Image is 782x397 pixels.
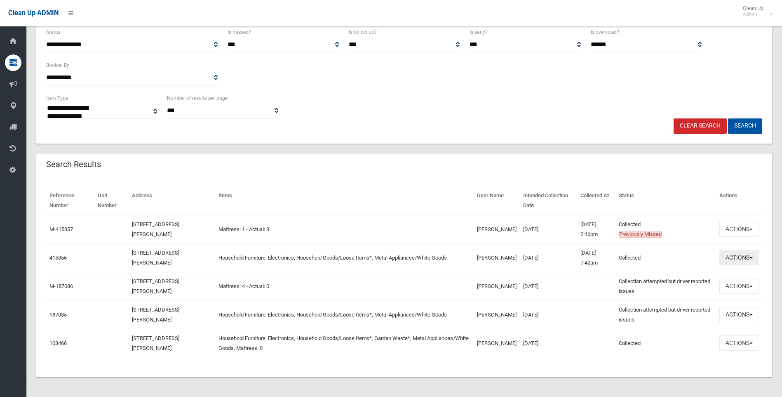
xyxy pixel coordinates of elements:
td: Mattress: 1 - Actual: 3 [215,215,473,244]
a: 415356 [49,255,67,261]
button: Actions [719,336,759,351]
a: [STREET_ADDRESS][PERSON_NAME] [132,221,179,237]
td: [PERSON_NAME] [474,329,520,357]
button: Actions [719,222,759,237]
td: Mattress: 4 - Actual: 0 [215,272,473,300]
header: Search Results [36,156,111,173]
a: M-187086 [49,283,73,289]
td: [PERSON_NAME] [474,243,520,272]
a: [STREET_ADDRESS][PERSON_NAME] [132,278,179,294]
td: Collected [615,329,716,357]
td: [PERSON_NAME] [474,272,520,300]
button: Actions [719,250,759,265]
td: [DATE] [520,272,578,300]
th: User Name [474,187,520,215]
td: Household Furniture, Electronics, Household Goods/Loose Items*, Metal Appliances/White Goods [215,300,473,329]
td: [PERSON_NAME] [474,300,520,329]
th: Items [215,187,473,215]
label: Is follow up? [349,28,377,37]
td: [PERSON_NAME] [474,215,520,244]
a: 187085 [49,312,67,318]
label: Item Type [46,94,68,103]
span: Previously Missed [619,231,662,238]
label: Number of results per page [167,94,228,103]
a: [STREET_ADDRESS][PERSON_NAME] [132,335,179,351]
td: Collected [615,215,716,244]
td: [DATE] [520,243,578,272]
label: Status [46,28,61,37]
td: Collected [615,243,716,272]
label: Is early? [470,28,488,37]
th: Intended Collection Date [520,187,578,215]
th: Actions [716,187,762,215]
button: Search [728,118,762,134]
th: Status [615,187,716,215]
td: Household Furniture, Electronics, Household Goods/Loose Items*, Metal Appliances/White Goods [215,243,473,272]
a: M-415357 [49,226,73,232]
a: Clear Search [674,118,727,134]
th: Collected At [577,187,615,215]
button: Actions [719,307,759,322]
td: Collection attempted but driver reported issues [615,272,716,300]
a: [STREET_ADDRESS][PERSON_NAME] [132,250,179,266]
td: Collection attempted but driver reported issues [615,300,716,329]
span: Clean Up [739,5,772,17]
th: Address [129,187,215,215]
small: Admin [743,11,763,17]
span: Clean Up ADMIN [8,9,59,17]
td: [DATE] 7:42am [577,243,615,272]
td: [DATE] 2:46pm [577,215,615,244]
button: Actions [719,279,759,294]
a: 103466 [49,340,67,346]
label: Booked By [46,61,69,70]
label: Is oversized? [591,28,619,37]
th: Reference Number [46,187,94,215]
th: Unit Number [94,187,129,215]
td: [DATE] [520,215,578,244]
td: Household Furniture, Electronics, Household Goods/Loose Items*, Garden Waste*, Metal Appliances/W... [215,329,473,357]
td: [DATE] [520,329,578,357]
td: [DATE] [520,300,578,329]
label: Is missed? [228,28,251,37]
a: [STREET_ADDRESS][PERSON_NAME] [132,307,179,323]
